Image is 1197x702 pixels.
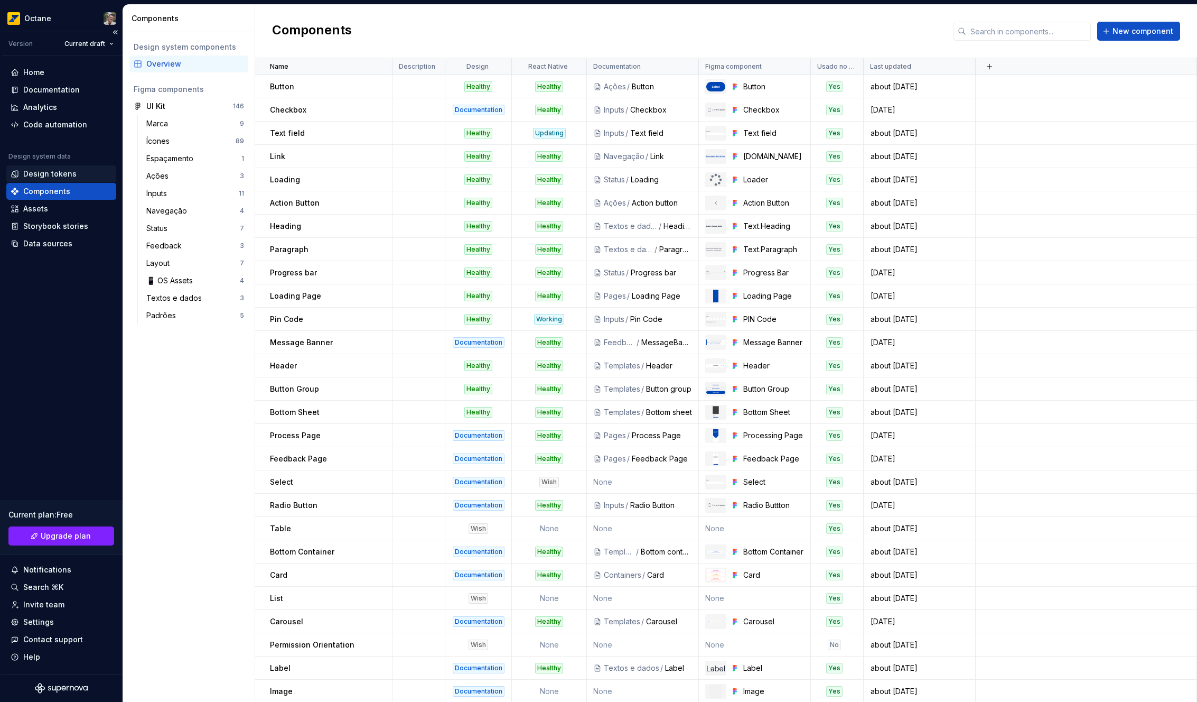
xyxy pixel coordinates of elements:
div: / [626,430,632,441]
div: PIN Code [743,314,804,325]
div: Status [146,223,172,234]
p: Message Banner [270,337,333,348]
div: Process Page [632,430,692,441]
div: Templates [604,407,640,418]
a: Storybook stories [6,218,116,235]
div: Octane [24,13,51,24]
div: Yes [826,244,843,255]
button: Current draft [60,36,118,51]
div: Healthy [535,174,563,185]
div: Healthy [464,174,492,185]
a: Upgrade plan [8,526,114,546]
div: Yes [826,384,843,394]
img: Header [706,364,725,367]
div: Healthy [464,291,492,301]
div: Components [23,186,70,197]
img: Tiago [104,12,116,25]
div: Yes [826,267,843,278]
div: Documentation [453,430,504,441]
div: / [626,454,632,464]
div: 5 [240,311,244,320]
div: [DATE] [864,267,975,278]
button: Search ⌘K [6,579,116,596]
div: [DATE] [864,500,975,511]
div: Help [23,652,40,662]
div: Templates [604,361,640,371]
div: Healthy [535,430,563,441]
div: Assets [23,204,48,214]
div: [DATE] [864,291,975,301]
div: Healthy [464,128,492,138]
div: Link [650,151,692,162]
div: Healthy [535,244,563,255]
div: Version [8,40,33,48]
p: Progress bar [270,267,317,278]
p: Pin Code [270,314,303,325]
div: Healthy [464,244,492,255]
img: PIN Code [706,316,725,322]
div: Components [132,13,250,24]
div: Healthy [535,105,563,115]
div: about [DATE] [864,361,975,371]
button: New component [1097,22,1180,41]
div: 146 [233,102,244,110]
td: None [699,517,811,540]
p: Process Page [270,430,321,441]
div: Inputs [604,128,624,138]
div: Healthy [535,221,563,232]
img: Select [706,479,725,485]
img: Message Banner [706,339,725,345]
img: Text field [706,131,725,136]
img: Card [706,569,725,580]
div: / [640,361,646,371]
a: Home [6,64,116,81]
div: Home [23,67,44,78]
div: Documentation [453,500,504,511]
div: Message Banner [743,337,804,348]
a: Espaçamento1 [142,150,248,167]
div: Radio Buttton [743,500,804,511]
div: Navegação [146,206,191,216]
div: Status [604,267,625,278]
h2: Components [272,22,352,41]
div: Healthy [464,221,492,232]
div: Yes [826,291,843,301]
div: Search ⌘K [23,582,63,593]
div: Action button [632,198,692,208]
div: Healthy [464,407,492,418]
div: Healthy [464,198,492,208]
p: Description [399,62,435,71]
div: 7 [240,259,244,267]
div: Healthy [535,81,563,92]
div: Pin Code [630,314,692,325]
div: / [624,128,630,138]
div: Inputs [604,314,624,325]
div: / [653,244,659,255]
a: Data sources [6,235,116,252]
div: / [644,151,650,162]
div: Healthy [535,361,563,371]
input: Search in components... [966,22,1091,41]
div: Progress Bar [743,267,804,278]
div: Working [534,314,564,325]
span: Current draft [64,40,105,48]
div: Yes [826,151,843,162]
a: Status7 [142,220,248,237]
td: None [587,517,699,540]
div: Yes [826,430,843,441]
div: Yes [826,198,843,208]
div: Updating [533,128,566,138]
a: Overview [129,56,248,72]
div: Ações [146,171,173,181]
img: Image [709,685,722,698]
a: Design tokens [6,165,116,182]
div: Textos e dados [146,293,206,303]
div: Loader [743,174,804,185]
img: Bottom Container [706,549,725,555]
div: [DATE] [864,105,975,115]
a: Inputs11 [142,185,248,202]
img: Loader [709,173,722,186]
p: Paragraph [270,244,308,255]
div: 7 [240,224,244,233]
div: Loading Page [743,291,804,301]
